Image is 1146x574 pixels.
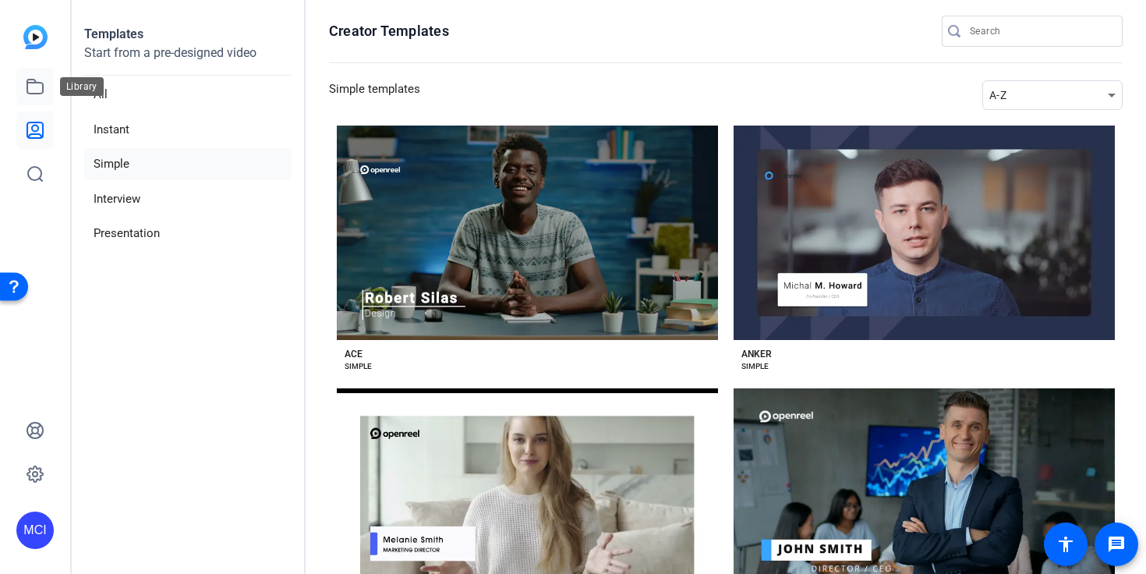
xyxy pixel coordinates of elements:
[345,360,372,373] div: SIMPLE
[741,348,772,360] div: ANKER
[741,360,769,373] div: SIMPLE
[970,22,1110,41] input: Search
[337,126,718,340] button: Template image
[734,126,1115,340] button: Template image
[84,114,292,146] li: Instant
[84,148,292,180] li: Simple
[345,348,363,360] div: ACE
[84,218,292,250] li: Presentation
[989,89,1006,101] span: A-Z
[23,25,48,49] img: blue-gradient.svg
[329,22,449,41] h1: Creator Templates
[329,80,420,110] h3: Simple templates
[1056,535,1075,554] mat-icon: accessibility
[84,183,292,215] li: Interview
[84,44,292,76] p: Start from a pre-designed video
[16,512,54,549] div: MCI
[1107,535,1126,554] mat-icon: message
[84,27,143,41] strong: Templates
[60,77,104,96] div: Library
[84,79,292,111] li: All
